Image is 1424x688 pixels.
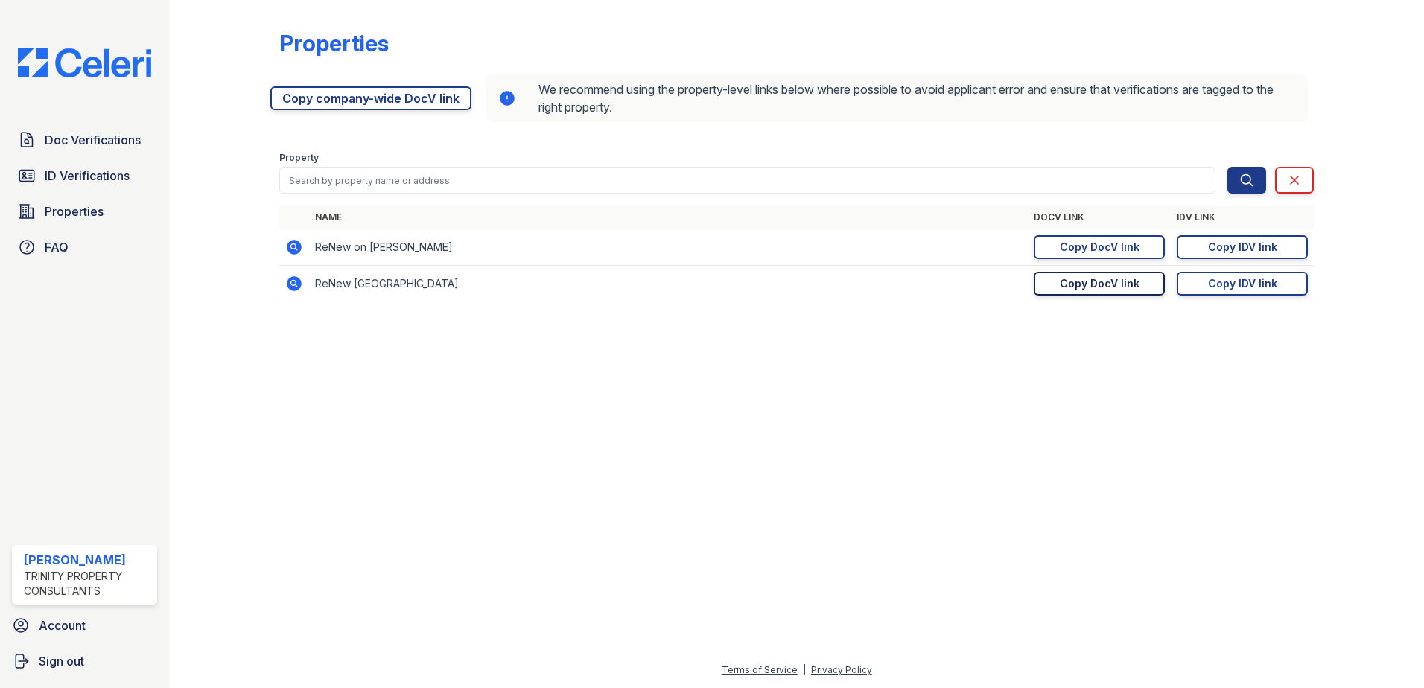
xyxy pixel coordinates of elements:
input: Search by property name or address [279,167,1215,194]
a: Copy DocV link [1034,235,1165,259]
a: Copy IDV link [1177,272,1308,296]
div: Copy DocV link [1060,240,1139,255]
a: FAQ [12,232,157,262]
div: Copy DocV link [1060,276,1139,291]
div: [PERSON_NAME] [24,551,151,569]
img: CE_Logo_Blue-a8612792a0a2168367f1c8372b55b34899dd931a85d93a1a3d3e32e68fde9ad4.png [6,48,163,77]
div: Properties [279,30,389,57]
a: Copy DocV link [1034,272,1165,296]
th: IDV Link [1171,206,1314,229]
th: DocV Link [1028,206,1171,229]
a: Terms of Service [722,664,798,675]
a: Properties [12,197,157,226]
div: | [803,664,806,675]
label: Property [279,152,319,164]
a: Doc Verifications [12,125,157,155]
span: Doc Verifications [45,131,141,149]
span: ID Verifications [45,167,130,185]
div: Copy IDV link [1208,276,1277,291]
a: ID Verifications [12,161,157,191]
a: Sign out [6,646,163,676]
a: Privacy Policy [811,664,872,675]
span: Account [39,617,86,634]
div: Trinity Property Consultants [24,569,151,599]
span: Properties [45,203,104,220]
div: Copy IDV link [1208,240,1277,255]
a: Account [6,611,163,640]
td: ReNew [GEOGRAPHIC_DATA] [309,266,1028,302]
td: ReNew on [PERSON_NAME] [309,229,1028,266]
span: Sign out [39,652,84,670]
div: We recommend using the property-level links below where possible to avoid applicant error and ens... [486,74,1308,122]
span: FAQ [45,238,69,256]
a: Copy company-wide DocV link [270,86,471,110]
a: Copy IDV link [1177,235,1308,259]
th: Name [309,206,1028,229]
